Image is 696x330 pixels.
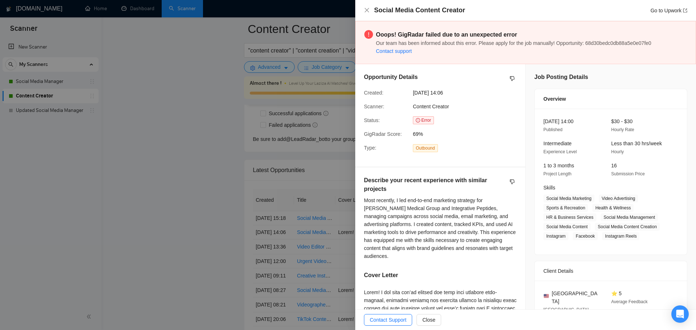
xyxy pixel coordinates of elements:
span: exclamation-circle [364,30,373,39]
h4: Social Media Content Creator [374,6,465,15]
div: Client Details [543,261,678,281]
span: 1 to 3 months [543,163,574,168]
div: Open Intercom Messenger [671,305,689,323]
span: exclamation-circle [416,118,420,122]
button: dislike [508,177,517,186]
span: Hourly Rate [611,127,634,132]
span: Our team has been informed about this error. Please apply for the job manually! Opportunity: 68d3... [376,40,651,46]
span: [GEOGRAPHIC_DATA] 05:06 PM [543,307,589,321]
span: Social Media Management [601,213,658,221]
span: Video Advertising [599,195,638,202]
span: Social Media Content [543,223,591,231]
span: dislike [510,179,515,185]
button: Close [364,7,370,13]
span: Overview [543,95,566,103]
h5: Job Posting Details [534,73,588,82]
span: Status: [364,117,380,123]
span: Hourly [611,149,624,154]
span: HR & Business Services [543,213,596,221]
span: Social Media Content Creation [595,223,660,231]
span: Close [422,316,435,324]
span: [DATE] 14:06 [413,89,522,97]
span: Facebook [573,232,598,240]
h5: Cover Letter [364,271,398,280]
span: Error [413,116,434,124]
a: Go to Upworkexport [650,8,687,13]
button: Close [417,314,441,326]
span: Scanner: [364,104,384,109]
span: Submission Price [611,171,645,176]
button: Contact Support [364,314,412,326]
span: Skills [543,185,555,191]
strong: Ooops! GigRadar failed due to an unexpected error [376,32,517,38]
span: Intermediate [543,141,572,146]
span: Project Length [543,171,571,176]
span: Content Creator [413,104,449,109]
span: Instagram [543,232,568,240]
span: close [364,7,370,13]
div: Most recently, I led end-to-end marketing strategy for [PERSON_NAME] Medical Group and Integrativ... [364,196,517,260]
h5: Opportunity Details [364,73,418,82]
span: export [683,8,687,13]
a: Contact support [376,48,412,54]
button: dislike [508,74,517,83]
span: [GEOGRAPHIC_DATA] [552,289,600,305]
span: Sports & Recreation [543,204,588,212]
span: [DATE] 14:00 [543,118,573,124]
span: Outbound [413,144,438,152]
span: Social Media Marketing [543,195,594,202]
span: GigRadar Score: [364,131,402,137]
img: 🇺🇸 [544,293,549,298]
span: Instagram Reels [602,232,639,240]
span: Published [543,127,563,132]
span: 16 [611,163,617,168]
span: Type: [364,145,376,151]
span: Contact Support [370,316,406,324]
span: ⭐ 5 [611,291,622,296]
span: Average Feedback [611,299,648,304]
span: Created: [364,90,384,96]
span: Less than 30 hrs/week [611,141,662,146]
span: $30 - $30 [611,118,633,124]
span: 69% [413,130,522,138]
h5: Describe your recent experience with similar projects [364,176,494,193]
span: Experience Level [543,149,577,154]
span: Health & Wellness [592,204,634,212]
span: dislike [510,76,515,82]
